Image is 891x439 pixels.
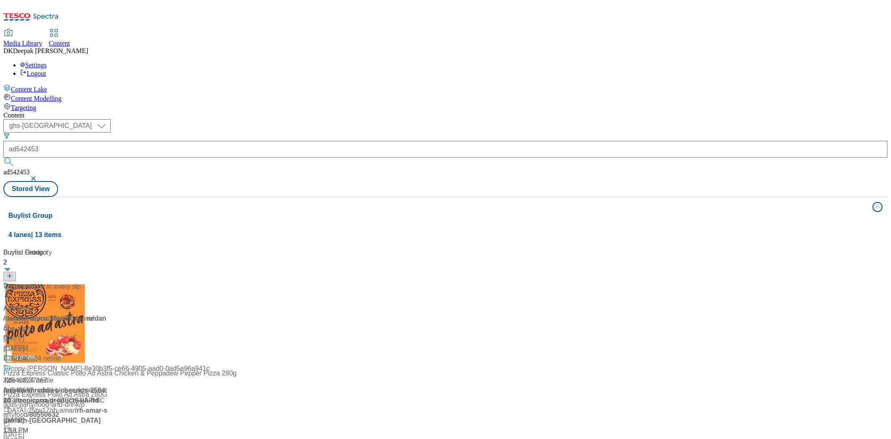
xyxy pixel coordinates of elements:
div: Ad540824 nestle [3,375,53,385]
input: Search [3,141,888,158]
div: Buylist Group [3,248,108,258]
a: Settings [20,61,47,69]
div: [DATE] [3,334,108,344]
span: Deepak [PERSON_NAME] [13,47,88,54]
div: copy-[PERSON_NAME]-8e30b3f5-ce66-4905-aad0-0ad5e96a941c [11,364,210,374]
span: ad542453 [3,168,30,176]
a: Content Modelling [3,93,888,102]
div: Ad540824 nestle [11,354,61,364]
a: Content Lake [3,84,888,93]
div: 2 [3,258,108,268]
a: Content [49,30,70,47]
span: Content Lake [11,86,47,93]
svg: Search Filters [3,133,10,139]
span: Content [49,40,70,47]
a: Media Library [3,30,42,47]
span: / danone-alpro-25tw37 [3,315,72,322]
button: Buylist Group4 lanes| 13 items [3,197,888,244]
div: Content [3,112,888,119]
div: 6:37 PM [3,344,108,354]
span: DK [3,47,13,54]
a: Logout [20,70,46,77]
span: Targeting [11,104,36,111]
button: Stored View [3,181,58,197]
div: 1:59 PM [3,426,108,436]
a: Targeting [3,102,888,112]
div: Ad542453 [3,304,34,314]
span: Media Library [3,40,42,47]
div: Caramel hit in every sip [11,282,81,292]
span: Content Modelling [11,95,61,102]
span: / nestle-shreddies-cheerios-25tw20 [3,387,105,404]
div: [DATE] [3,416,108,426]
span: 4 lanes | 13 items [8,231,61,238]
h4: Buylist Group [8,211,868,221]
